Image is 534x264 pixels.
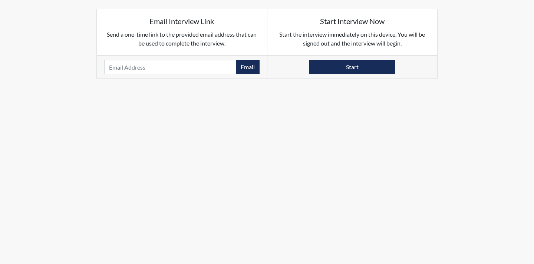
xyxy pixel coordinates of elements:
input: Email Address [104,60,236,74]
button: Email [236,60,260,74]
h5: Email Interview Link [104,17,260,26]
p: Start the interview immediately on this device. You will be signed out and the interview will begin. [275,30,430,48]
p: Send a one-time link to the provided email address that can be used to complete the interview. [104,30,260,48]
h5: Start Interview Now [275,17,430,26]
button: Start [309,60,395,74]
